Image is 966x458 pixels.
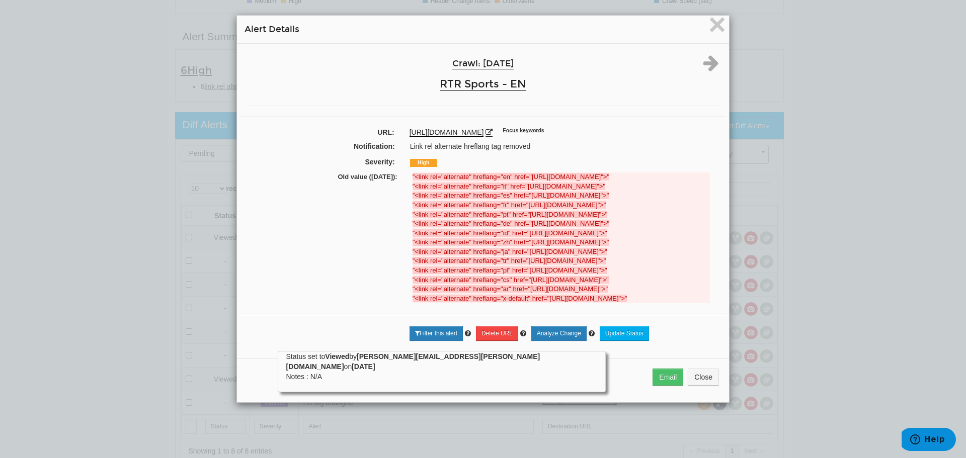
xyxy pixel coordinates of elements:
button: Close [708,16,726,36]
a: Analyze Change [531,326,587,341]
strong: Viewed [325,352,349,360]
label: URL: [239,127,402,137]
strong: "<link rel="alternate" hreflang="pt" href="[URL][DOMAIN_NAME]">" [413,211,608,218]
strong: "<link rel="alternate" hreflang="zh" href="[URL][DOMAIN_NAME]">" [413,238,609,246]
button: Email [653,369,683,386]
button: Close [688,369,719,386]
strong: "<link rel="alternate" hreflang="ar" href="[URL][DOMAIN_NAME]">" [413,285,608,293]
a: Update Status [600,326,649,341]
strong: "<link rel="alternate" hreflang="de" href="[URL][DOMAIN_NAME]">" [413,220,609,227]
a: [URL][DOMAIN_NAME] [410,128,484,137]
iframe: Opens a widget where you can find more information [902,428,956,453]
strong: "<link rel="alternate" hreflang="it" href="[URL][DOMAIN_NAME]">" [413,182,605,190]
a: Crawl: [DATE] [452,58,514,69]
sup: Focus keywords [503,127,544,133]
strong: "<link rel="alternate" hreflang="ja" href="[URL][DOMAIN_NAME]">" [413,248,607,255]
strong: [PERSON_NAME][EMAIL_ADDRESS][PERSON_NAME][DOMAIN_NAME] [286,352,540,371]
strong: "<link rel="alternate" hreflang="cs" href="[URL][DOMAIN_NAME]">" [413,276,609,284]
label: Old value ([DATE]): [249,172,405,182]
a: Delete URL [476,326,518,341]
span: High [410,159,437,167]
a: RTR Sports - EN [440,77,526,91]
strong: [DATE] [352,362,375,371]
label: Severity: [241,157,403,167]
a: Filter this alert [410,326,463,341]
strong: "<link rel="alternate" hreflang="fr" href="[URL][DOMAIN_NAME]">" [413,201,606,209]
div: Status set to by on Notes : N/A [286,351,598,382]
strong: "<link rel="alternate" hreflang="pl" href="[URL][DOMAIN_NAME]">" [413,266,607,274]
strong: "<link rel="alternate" hreflang="es" href="[URL][DOMAIN_NAME]">" [413,192,609,199]
a: Next alert [703,63,719,71]
strong: "<link rel="alternate" hreflang="tr" href="[URL][DOMAIN_NAME]">" [413,257,606,264]
div: Link rel alternate hreflang tag removed [403,141,725,151]
span: × [708,8,726,41]
h4: Alert Details [245,23,721,36]
label: Notification: [241,141,403,151]
strong: "<link rel="alternate" hreflang="id" href="[URL][DOMAIN_NAME]">" [413,229,607,237]
strong: "<link rel="alternate" hreflang="x-default" href="[URL][DOMAIN_NAME]">" [413,295,627,302]
strong: "<link rel="alternate" hreflang="en" href="[URL][DOMAIN_NAME]">" [413,173,609,180]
